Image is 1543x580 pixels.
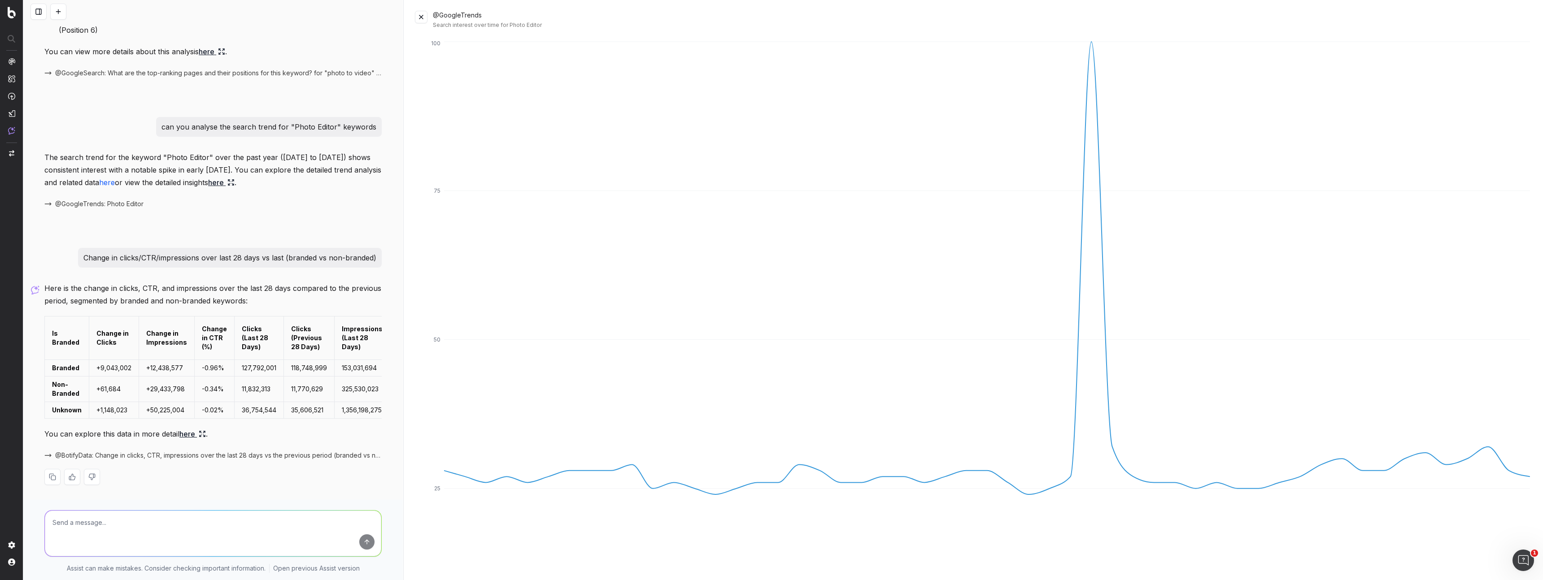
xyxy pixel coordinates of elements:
[235,316,284,360] td: Clicks (Last 28 Days)
[335,402,390,419] td: 1,356,198,275
[1531,550,1538,557] span: 1
[8,110,15,117] img: Studio
[8,92,15,100] img: Activation
[195,360,235,377] td: -0.96%
[89,377,139,402] td: +61,684
[431,40,440,47] tspan: 100
[8,58,15,65] img: Analytics
[44,428,382,440] p: You can explore this data in more detail .
[434,336,440,343] tspan: 50
[83,251,376,264] p: Change in clicks/CTR/impressions over last 28 days vs last (branded vs non-branded)
[433,11,1532,29] div: @GoogleTrends
[67,564,266,573] p: Assist can make mistakes. Consider checking important information.
[55,69,382,78] span: @GoogleSearch: What are the top-ranking pages and their positions for this keyword? for "photo to...
[139,402,195,419] td: +50,225,004
[284,402,335,419] td: 35,606,521
[335,360,390,377] td: 153,031,694
[44,282,382,307] p: Here is the change in clicks, CTR, and impressions over the last 28 days compared to the previous...
[335,316,390,360] td: Impressions (Last 28 Days)
[55,199,144,208] span: @GoogleTrends: Photo Editor
[9,150,14,156] img: Switch project
[284,360,335,377] td: 118,748,999
[195,377,235,402] td: -0.34%
[284,377,335,402] td: 11,770,629
[433,22,1532,29] div: Search interest over time for Photo Editor
[89,316,139,360] td: Change in Clicks
[235,360,284,377] td: 127,792,001
[45,316,89,360] td: Is Branded
[139,316,195,360] td: Change in Impressions
[179,428,206,440] a: here
[99,178,115,187] a: here
[44,45,382,58] p: You can view more details about this analysis .
[8,558,15,566] img: My account
[89,402,139,419] td: +1,148,023
[195,316,235,360] td: Change in CTR (%)
[8,127,15,134] img: Assist
[44,69,382,78] button: @GoogleSearch: What are the top-ranking pages and their positions for this keyword? for "photo to...
[139,377,195,402] td: +29,433,798
[335,377,390,402] td: 325,530,023
[199,45,225,58] a: here
[8,541,15,549] img: Setting
[139,360,195,377] td: +12,438,577
[1512,550,1534,571] iframe: Intercom live chat
[55,451,382,460] span: @BotifyData: Change in clicks, CTR, impressions over the last 28 days vs the previous period (bra...
[208,176,235,189] a: here
[44,199,144,208] button: @GoogleTrends: Photo Editor
[52,381,79,397] strong: Non-Branded
[235,402,284,419] td: 36,754,544
[44,151,382,189] p: The search trend for the keyword "Photo Editor" over the past year ([DATE] to [DATE]) shows consi...
[195,402,235,419] td: -0.02%
[273,564,360,573] a: Open previous Assist version
[434,485,440,492] tspan: 25
[284,316,335,360] td: Clicks (Previous 28 Days)
[8,75,15,82] img: Intelligence
[44,451,382,460] button: @BotifyData: Change in clicks, CTR, impressions over the last 28 days vs the previous period (bra...
[235,377,284,402] td: 11,832,313
[52,406,82,414] strong: Unknown
[89,360,139,377] td: +9,043,002
[56,11,382,36] li: - by [PERSON_NAME] (Position 6)
[161,121,376,133] p: can you analyse the search trend for "Photo Editor" keywords
[434,187,440,194] tspan: 75
[8,7,16,18] img: Botify logo
[31,286,39,294] img: Botify assist logo
[52,364,79,372] strong: Branded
